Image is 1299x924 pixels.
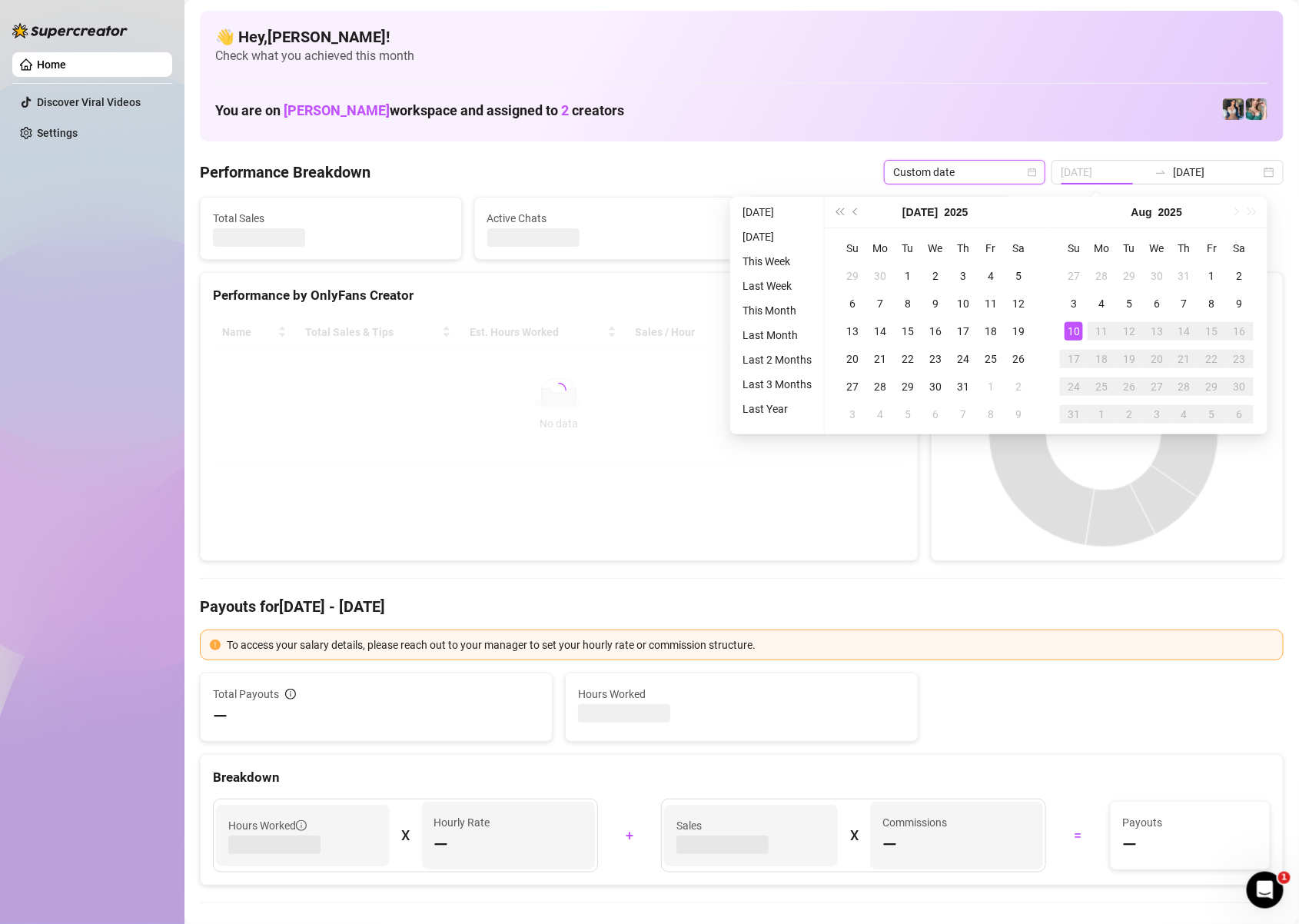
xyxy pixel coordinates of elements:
[1120,377,1138,396] div: 26
[1148,405,1166,424] div: 3
[1028,168,1037,177] span: calendar
[839,262,866,290] td: 2025-06-29
[1009,405,1028,424] div: 9
[839,401,866,428] td: 2025-08-03
[922,373,949,401] td: 2025-07-30
[902,197,938,228] button: Choose a month
[1120,405,1138,424] div: 2
[228,817,307,834] span: Hours Worked
[1154,166,1167,178] span: to
[839,373,866,401] td: 2025-07-27
[954,294,972,313] div: 10
[1143,401,1171,428] td: 2025-09-03
[1231,350,1249,368] div: 23
[894,317,922,345] td: 2025-07-15
[1060,401,1088,428] td: 2025-08-31
[1171,234,1198,262] th: Th
[1231,322,1249,341] div: 16
[1060,234,1088,262] th: Su
[843,350,862,368] div: 20
[1198,345,1226,373] td: 2025-08-22
[1009,350,1028,368] div: 26
[926,377,945,396] div: 30
[954,322,972,341] div: 17
[1171,345,1198,373] td: 2025-08-21
[882,833,897,857] span: —
[1120,294,1138,313] div: 5
[1009,322,1028,341] div: 19
[894,401,922,428] td: 2025-08-05
[1154,166,1167,178] span: swap-right
[213,285,905,306] div: Performance by OnlyFans Creator
[926,350,945,368] div: 23
[213,686,279,703] span: Total Payouts
[1175,294,1194,313] div: 7
[1143,234,1171,262] th: We
[866,317,894,345] td: 2025-07-14
[899,350,917,368] div: 22
[926,322,945,341] div: 16
[866,373,894,401] td: 2025-07-28
[839,317,866,345] td: 2025-07-13
[894,345,922,373] td: 2025-07-22
[848,197,865,228] button: Previous month (PageUp)
[1226,373,1254,401] td: 2025-08-30
[1198,317,1226,345] td: 2025-08-15
[213,210,449,227] span: Total Sales
[1060,317,1088,345] td: 2025-08-10
[1175,350,1194,368] div: 21
[1148,377,1166,396] div: 27
[736,252,818,271] li: This Week
[866,401,894,428] td: 2025-08-04
[894,290,922,317] td: 2025-07-08
[843,377,862,396] div: 27
[949,401,977,428] td: 2025-08-07
[1009,377,1028,396] div: 2
[1005,262,1032,290] td: 2025-07-05
[1060,290,1088,317] td: 2025-08-03
[1115,345,1143,373] td: 2025-08-19
[1198,373,1226,401] td: 2025-08-29
[1203,267,1221,285] div: 1
[871,377,889,396] div: 28
[1226,317,1254,345] td: 2025-08-16
[949,262,977,290] td: 2025-07-03
[977,373,1005,401] td: 2025-08-01
[977,262,1005,290] td: 2025-07-04
[37,96,141,108] a: Discover Viral Videos
[1175,267,1194,285] div: 31
[1175,405,1194,424] div: 4
[1226,234,1254,262] th: Sa
[1143,262,1171,290] td: 2025-07-30
[215,26,1268,48] h4: 👋 Hey, [PERSON_NAME] !
[894,373,922,401] td: 2025-07-29
[1171,290,1198,317] td: 2025-08-07
[1005,317,1032,345] td: 2025-07-19
[922,234,949,262] th: We
[1088,290,1115,317] td: 2025-08-04
[736,277,818,295] li: Last Week
[1088,345,1115,373] td: 2025-08-18
[922,317,949,345] td: 2025-07-16
[949,345,977,373] td: 2025-07-24
[1278,872,1291,884] span: 1
[1120,350,1138,368] div: 19
[1148,350,1166,368] div: 20
[1171,262,1198,290] td: 2025-07-31
[550,382,567,399] span: loading
[1115,401,1143,428] td: 2025-09-02
[1005,290,1032,317] td: 2025-07-12
[227,636,1274,653] div: To access your salary details, please reach out to your manager to set your hourly rate or commis...
[1148,267,1166,285] div: 30
[839,290,866,317] td: 2025-07-06
[487,210,723,227] span: Active Chats
[37,58,66,71] a: Home
[893,161,1036,184] span: Custom date
[1065,377,1083,396] div: 24
[843,294,862,313] div: 6
[977,290,1005,317] td: 2025-07-11
[831,197,848,228] button: Last year (Control + left)
[977,317,1005,345] td: 2025-07-18
[839,345,866,373] td: 2025-07-20
[402,823,410,848] div: X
